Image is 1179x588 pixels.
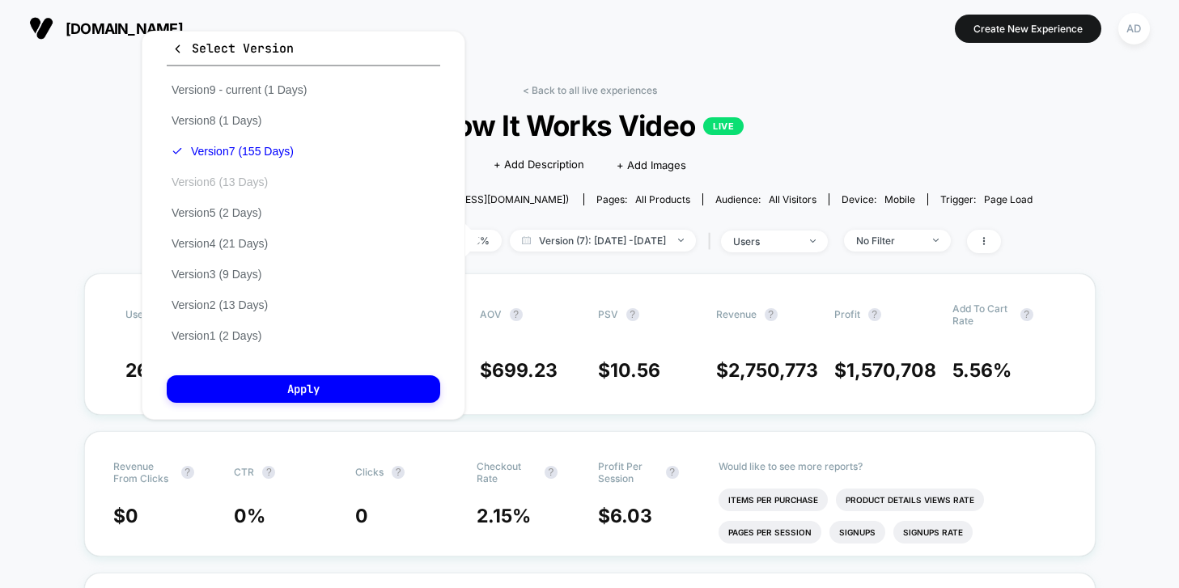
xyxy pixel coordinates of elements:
span: | [704,230,721,253]
button: ? [510,308,523,321]
span: Revenue [716,308,757,320]
button: Select Version [167,40,440,66]
span: 0 [125,505,138,527]
button: Version9 - current (1 Days) [167,82,312,97]
a: < Back to all live experiences [523,84,657,96]
li: Signups Rate [893,521,973,544]
li: Product Details Views Rate [836,489,984,511]
span: PSV [598,308,618,320]
button: ? [1020,308,1033,321]
span: + Add Images [617,159,686,171]
span: Clicks [355,466,384,478]
button: Version2 (13 Days) [167,298,273,312]
span: 6.03 [610,505,652,527]
span: $ [480,359,558,382]
p: LIVE [703,117,744,135]
div: users [733,235,798,247]
span: CTR [234,466,254,478]
span: mobile [884,193,915,205]
p: Would like to see more reports? [719,460,1066,472]
span: Version (7): [DATE] - [DATE] [510,230,696,252]
button: ? [545,466,558,479]
span: Select Version [172,40,294,57]
img: end [933,239,939,242]
span: 2.15 % [477,505,531,527]
span: Profit [834,308,860,320]
span: Device: [829,193,927,205]
button: ? [392,466,405,479]
button: Apply [167,375,440,403]
button: Version8 (1 Days) [167,113,266,128]
button: Version6 (13 Days) [167,175,273,189]
li: Items Per Purchase [719,489,828,511]
button: ? [868,308,881,321]
span: 5.56 % [952,359,1011,382]
button: Version7 (155 Days) [167,144,299,159]
img: end [810,239,816,243]
span: $ [834,359,936,382]
span: $ [113,505,138,527]
button: ? [626,308,639,321]
button: ? [765,308,778,321]
span: $ [716,359,818,382]
div: Trigger: [940,193,1033,205]
span: all products [635,193,690,205]
img: calendar [522,236,531,244]
span: 10.56 [610,359,660,382]
li: Signups [829,521,885,544]
span: + Add Description [494,157,584,173]
span: Checkout Rate [477,460,536,484]
button: ? [262,466,275,479]
span: All Visitors [769,193,816,205]
button: Version5 (2 Days) [167,205,266,220]
span: How It Works Video [191,108,988,142]
span: 0 % [234,505,265,527]
span: Page Load [984,193,1033,205]
span: $ [598,505,652,527]
button: ? [181,466,194,479]
span: AOV [480,308,502,320]
div: AD [1118,13,1150,44]
span: $ [598,359,660,382]
img: end [678,239,684,242]
span: Revenue From Clicks [113,460,173,484]
div: No Filter [856,235,921,247]
div: Audience: [715,193,816,205]
span: Add To Cart Rate [952,302,1012,327]
button: Version3 (9 Days) [167,267,266,281]
button: Version1 (2 Days) [167,328,266,343]
button: [DOMAIN_NAME] [24,15,188,41]
img: Visually logo [29,16,53,40]
li: Pages Per Session [719,521,821,544]
span: [DOMAIN_NAME] [66,20,183,37]
button: AD [1113,12,1155,45]
span: 1,570,708 [846,359,936,382]
span: 0 [355,505,368,527]
button: Create New Experience [955,15,1101,43]
div: Pages: [596,193,690,205]
span: 2,750,773 [728,359,818,382]
span: Profit Per Session [598,460,658,484]
span: 699.23 [492,359,558,382]
button: ? [666,466,679,479]
button: Version4 (21 Days) [167,236,273,251]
